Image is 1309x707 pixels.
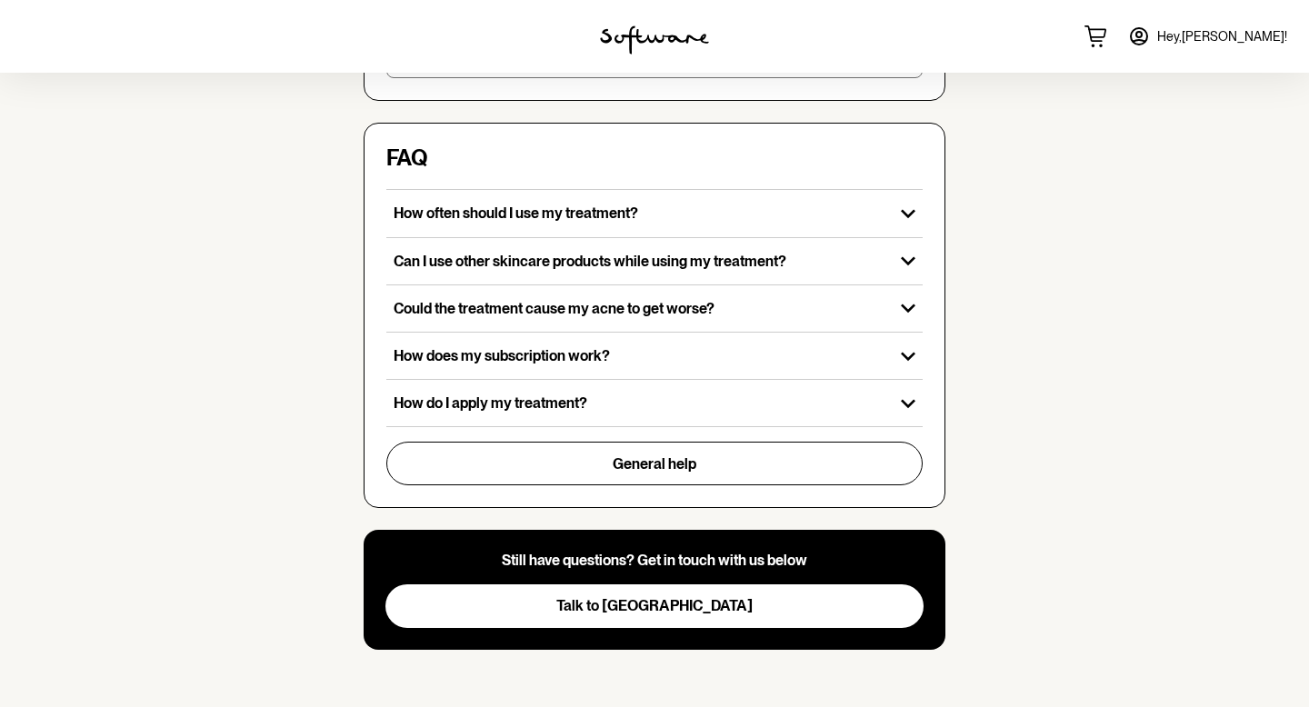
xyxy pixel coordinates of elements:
[386,190,923,236] button: How often should I use my treatment?
[1117,15,1298,58] a: Hey,[PERSON_NAME]!
[386,442,923,485] button: General help
[394,347,886,364] p: How does my subscription work?
[386,145,428,172] h4: FAQ
[556,597,753,614] span: Talk to [GEOGRAPHIC_DATA]
[394,204,886,222] p: How often should I use my treatment?
[386,380,923,426] button: How do I apply my treatment?
[394,394,886,412] p: How do I apply my treatment?
[394,253,886,270] p: Can I use other skincare products while using my treatment?
[1157,29,1287,45] span: Hey, [PERSON_NAME] !
[600,25,709,55] img: software logo
[386,238,923,284] button: Can I use other skincare products while using my treatment?
[385,584,924,628] button: Talk to [GEOGRAPHIC_DATA]
[385,552,924,569] p: Still have questions? Get in touch with us below
[613,455,696,473] span: General help
[394,300,886,317] p: Could the treatment cause my acne to get worse?
[386,333,923,379] button: How does my subscription work?
[386,285,923,332] button: Could the treatment cause my acne to get worse?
